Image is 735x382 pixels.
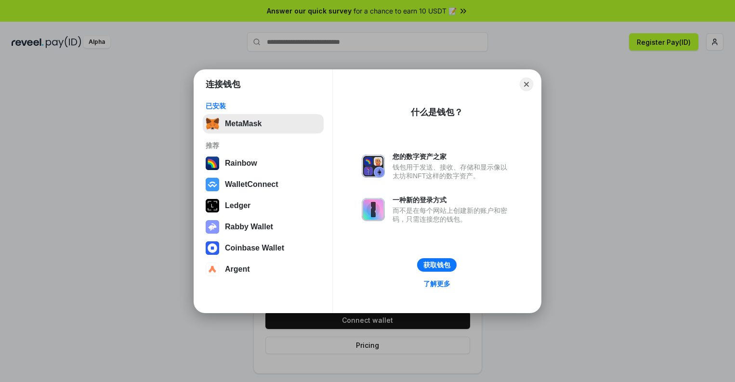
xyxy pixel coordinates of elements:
button: Close [520,78,533,91]
img: svg+xml,%3Csvg%20width%3D%2228%22%20height%3D%2228%22%20viewBox%3D%220%200%2028%2028%22%20fill%3D... [206,241,219,255]
div: Argent [225,265,250,274]
img: svg+xml,%3Csvg%20xmlns%3D%22http%3A%2F%2Fwww.w3.org%2F2000%2Fsvg%22%20fill%3D%22none%22%20viewBox... [362,198,385,221]
img: svg+xml,%3Csvg%20width%3D%2228%22%20height%3D%2228%22%20viewBox%3D%220%200%2028%2028%22%20fill%3D... [206,178,219,191]
div: WalletConnect [225,180,278,189]
button: Ledger [203,196,324,215]
div: Ledger [225,201,250,210]
img: svg+xml,%3Csvg%20xmlns%3D%22http%3A%2F%2Fwww.w3.org%2F2000%2Fsvg%22%20width%3D%2228%22%20height%3... [206,199,219,212]
div: 推荐 [206,141,321,150]
button: MetaMask [203,114,324,133]
div: Coinbase Wallet [225,244,284,252]
button: 获取钱包 [417,258,457,272]
h1: 连接钱包 [206,79,240,90]
img: svg+xml,%3Csvg%20width%3D%22120%22%20height%3D%22120%22%20viewBox%3D%220%200%20120%20120%22%20fil... [206,157,219,170]
img: svg+xml,%3Csvg%20width%3D%2228%22%20height%3D%2228%22%20viewBox%3D%220%200%2028%2028%22%20fill%3D... [206,263,219,276]
div: 获取钱包 [423,261,450,269]
div: 而不是在每个网站上创建新的账户和密码，只需连接您的钱包。 [393,206,512,224]
div: 一种新的登录方式 [393,196,512,204]
div: 钱包用于发送、接收、存储和显示像以太坊和NFT这样的数字资产。 [393,163,512,180]
div: 已安装 [206,102,321,110]
div: 您的数字资产之家 [393,152,512,161]
div: 了解更多 [423,279,450,288]
a: 了解更多 [418,277,456,290]
button: Rabby Wallet [203,217,324,237]
button: Coinbase Wallet [203,238,324,258]
img: svg+xml,%3Csvg%20fill%3D%22none%22%20height%3D%2233%22%20viewBox%3D%220%200%2035%2033%22%20width%... [206,117,219,131]
img: svg+xml,%3Csvg%20xmlns%3D%22http%3A%2F%2Fwww.w3.org%2F2000%2Fsvg%22%20fill%3D%22none%22%20viewBox... [362,155,385,178]
div: 什么是钱包？ [411,106,463,118]
div: Rabby Wallet [225,223,273,231]
button: Rainbow [203,154,324,173]
button: WalletConnect [203,175,324,194]
button: Argent [203,260,324,279]
div: MetaMask [225,119,262,128]
div: Rainbow [225,159,257,168]
img: svg+xml,%3Csvg%20xmlns%3D%22http%3A%2F%2Fwww.w3.org%2F2000%2Fsvg%22%20fill%3D%22none%22%20viewBox... [206,220,219,234]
